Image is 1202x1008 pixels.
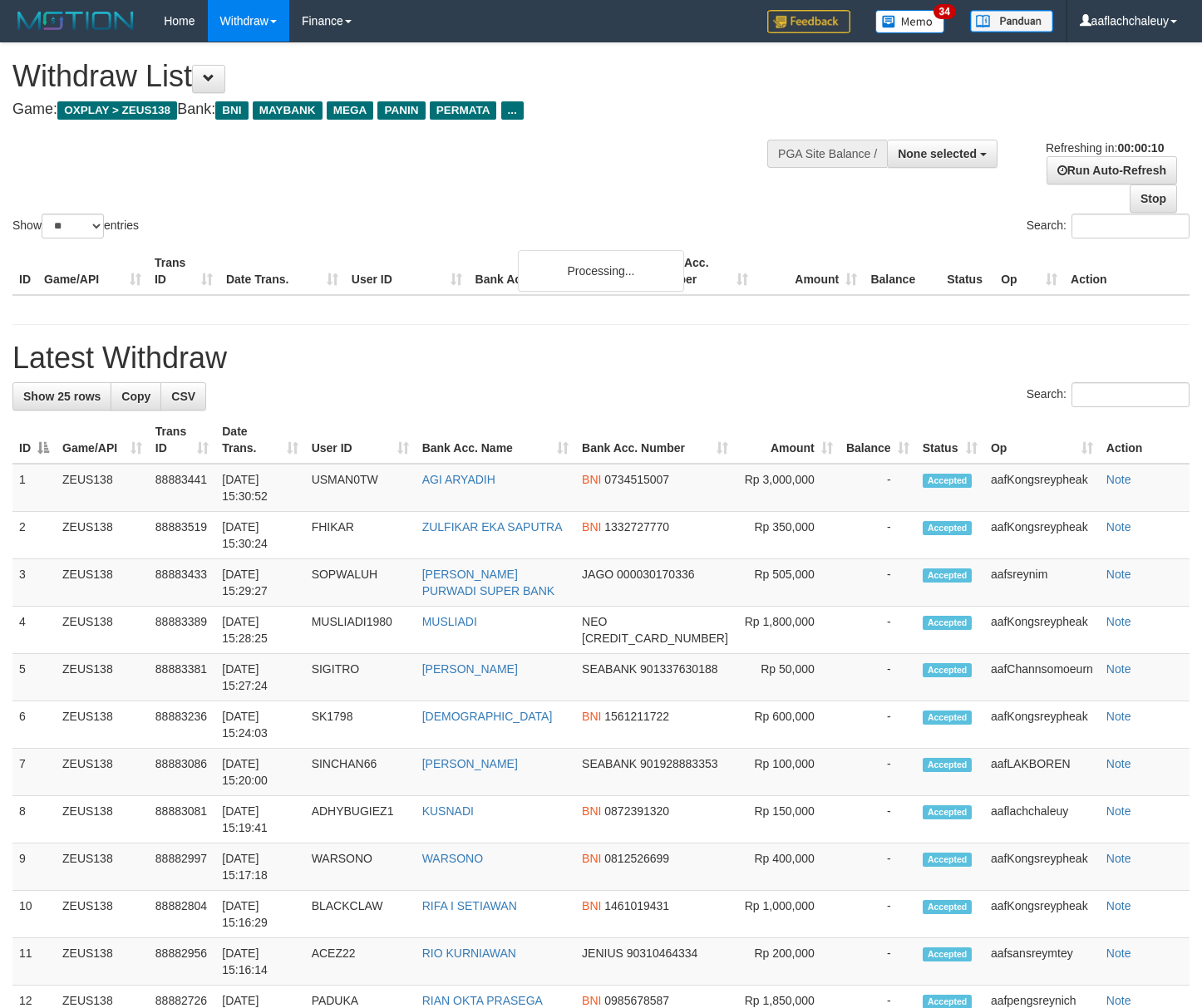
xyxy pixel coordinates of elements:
[864,248,940,295] th: Balance
[12,607,56,654] td: 4
[345,248,469,295] th: User ID
[148,248,219,295] th: Trans ID
[422,994,543,1007] a: RIAN OKTA PRASEGA
[1106,899,1131,912] a: Note
[12,654,56,701] td: 5
[149,607,215,654] td: 88883389
[923,616,973,630] span: Accepted
[1064,248,1190,295] th: Action
[422,947,516,960] a: RIO KURNIAWAN
[1106,757,1131,770] a: Note
[12,464,56,512] td: 1
[984,512,1100,559] td: aafKongsreypheak
[1027,382,1190,407] label: Search:
[735,843,840,891] td: Rp 400,000
[416,416,575,464] th: Bank Acc. Name: activate to sort column ascending
[984,416,1100,464] th: Op: activate to sort column ascending
[12,101,785,118] h4: Game: Bank:
[215,654,304,701] td: [DATE] 15:27:24
[916,416,984,464] th: Status: activate to sort column ascending
[923,805,973,819] span: Accepted
[840,749,916,796] td: -
[923,711,973,725] span: Accepted
[735,701,840,749] td: Rp 600,000
[582,852,601,865] span: BNI
[12,843,56,891] td: 9
[149,891,215,938] td: 88882804
[627,947,698,960] span: Copy 90310464334 to clipboard
[12,701,56,749] td: 6
[582,615,607,628] span: NEO
[923,853,973,867] span: Accepted
[767,10,850,33] img: Feedback.jpg
[12,938,56,986] td: 11
[305,464,416,512] td: USMAN0TW
[149,654,215,701] td: 88883381
[56,796,149,843] td: ZEUS138
[215,749,304,796] td: [DATE] 15:20:00
[646,248,755,295] th: Bank Acc. Number
[582,804,601,818] span: BNI
[984,938,1100,986] td: aafsansreymtey
[1106,994,1131,1007] a: Note
[984,843,1100,891] td: aafKongsreypheak
[755,248,864,295] th: Amount
[215,416,304,464] th: Date Trans.: activate to sort column ascending
[582,568,613,581] span: JAGO
[923,663,973,677] span: Accepted
[56,654,149,701] td: ZEUS138
[56,749,149,796] td: ZEUS138
[149,464,215,512] td: 88883441
[430,101,497,120] span: PERMATA
[1106,662,1131,676] a: Note
[582,632,728,645] span: Copy 5859457168856576 to clipboard
[887,140,998,168] button: None selected
[12,248,37,295] th: ID
[12,214,139,238] label: Show entries
[253,101,323,120] span: MAYBANK
[840,464,916,512] td: -
[735,607,840,654] td: Rp 1,800,000
[215,843,304,891] td: [DATE] 15:17:18
[149,416,215,464] th: Trans ID: activate to sort column ascending
[1130,184,1177,213] a: Stop
[23,390,101,403] span: Show 25 rows
[940,248,994,295] th: Status
[422,662,518,676] a: [PERSON_NAME]
[1106,520,1131,534] a: Note
[422,757,518,770] a: [PERSON_NAME]
[56,843,149,891] td: ZEUS138
[735,559,840,607] td: Rp 505,000
[12,8,139,33] img: MOTION_logo.png
[518,250,684,292] div: Processing...
[604,899,669,912] span: Copy 1461019431 to clipboard
[984,796,1100,843] td: aaflachchaleuy
[840,559,916,607] td: -
[840,607,916,654] td: -
[735,416,840,464] th: Amount: activate to sort column ascending
[422,568,554,597] a: [PERSON_NAME] PURWADI SUPER BANK
[37,248,148,295] th: Game/API
[582,662,637,676] span: SEABANK
[923,521,973,535] span: Accepted
[640,757,717,770] span: Copy 901928883353 to clipboard
[735,749,840,796] td: Rp 100,000
[1071,382,1190,407] input: Search:
[840,843,916,891] td: -
[1106,947,1131,960] a: Note
[305,938,416,986] td: ACEZ22
[305,749,416,796] td: SINCHAN66
[42,214,104,238] select: Showentries
[149,559,215,607] td: 88883433
[305,891,416,938] td: BLACKCLAW
[305,654,416,701] td: SIGITRO
[735,938,840,986] td: Rp 200,000
[1047,156,1177,184] a: Run Auto-Refresh
[422,899,517,912] a: RIFA I SETIAWAN
[215,559,304,607] td: [DATE] 15:29:27
[215,938,304,986] td: [DATE] 15:16:14
[12,60,785,93] h1: Withdraw List
[840,701,916,749] td: -
[1106,568,1131,581] a: Note
[984,701,1100,749] td: aafKongsreypheak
